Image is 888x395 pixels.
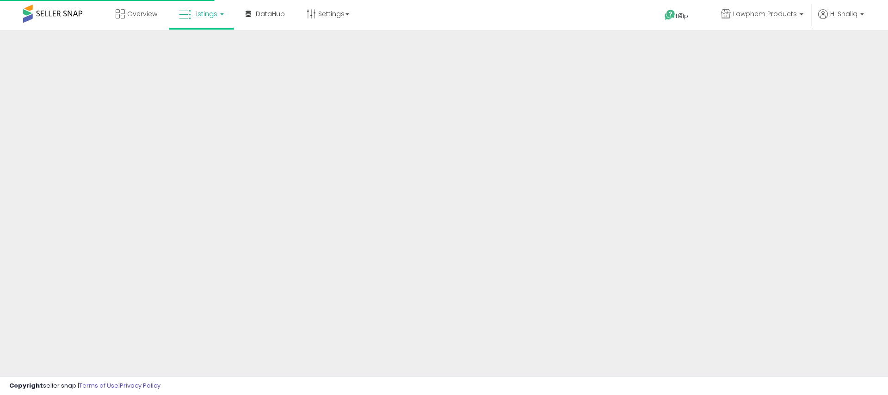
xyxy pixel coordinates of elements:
[193,9,217,18] span: Listings
[9,382,160,390] div: seller snap | |
[127,9,157,18] span: Overview
[830,9,857,18] span: Hi Shaliq
[733,9,797,18] span: Lawphem Products
[9,381,43,390] strong: Copyright
[818,9,864,30] a: Hi Shaliq
[676,12,688,20] span: Help
[256,9,285,18] span: DataHub
[657,2,706,30] a: Help
[664,9,676,21] i: Get Help
[79,381,118,390] a: Terms of Use
[120,381,160,390] a: Privacy Policy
